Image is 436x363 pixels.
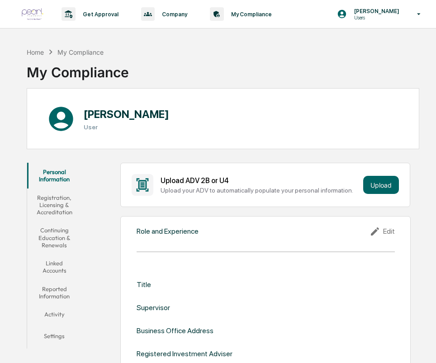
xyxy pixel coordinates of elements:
div: Edit [370,226,395,237]
div: Home [27,48,44,56]
button: Reported Information [27,280,81,306]
button: Activity [27,305,81,327]
button: Upload [363,176,399,194]
div: Upload your ADV to automatically populate your personal information. [161,187,359,194]
button: Continuing Education & Renewals [27,221,81,254]
p: [PERSON_NAME] [347,8,404,14]
div: My Compliance [27,57,129,80]
button: Linked Accounts [27,254,81,280]
p: Users [347,14,404,21]
div: secondary tabs example [27,163,81,349]
button: Registration, Licensing & Accreditation [27,189,81,222]
div: Upload ADV 2B or U4 [161,176,359,185]
p: Company [155,11,192,18]
div: My Compliance [57,48,104,56]
div: Supervisor [137,303,170,312]
h3: User [84,123,169,131]
button: Personal Information [27,163,81,189]
p: My Compliance [224,11,276,18]
div: Registered Investment Adviser [137,349,232,358]
div: Role and Experience [137,227,199,236]
p: Get Approval [76,11,123,18]
div: Title [137,280,151,289]
img: logo [22,8,43,20]
div: Business Office Address [137,326,213,335]
h1: [PERSON_NAME] [84,108,169,121]
button: Settings [27,327,81,349]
